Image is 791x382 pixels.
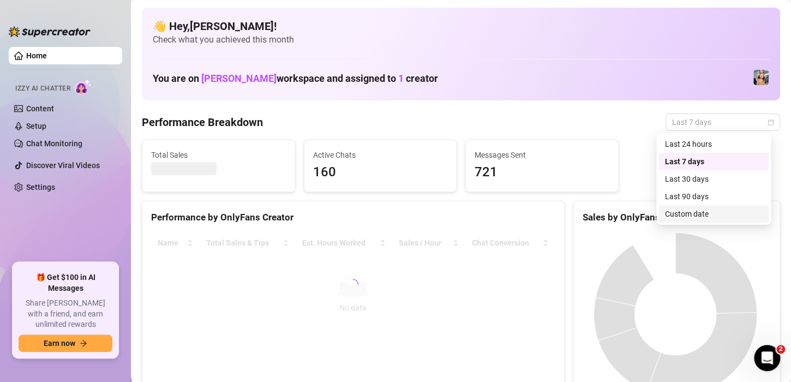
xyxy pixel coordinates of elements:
[19,335,112,352] button: Earn nowarrow-right
[665,173,762,185] div: Last 30 days
[398,73,404,84] span: 1
[201,73,277,84] span: [PERSON_NAME]
[26,104,54,113] a: Content
[19,298,112,330] span: Share [PERSON_NAME] with a friend, and earn unlimited rewards
[80,339,87,347] span: arrow-right
[665,156,762,168] div: Last 7 days
[151,149,286,161] span: Total Sales
[658,188,769,205] div: Last 90 days
[658,205,769,223] div: Custom date
[153,34,769,46] span: Check what you achieved this month
[313,162,448,183] span: 160
[658,153,769,170] div: Last 7 days
[583,210,771,225] div: Sales by OnlyFans Creator
[347,279,358,290] span: loading
[665,208,762,220] div: Custom date
[15,83,70,94] span: Izzy AI Chatter
[475,149,609,161] span: Messages Sent
[151,210,555,225] div: Performance by OnlyFans Creator
[26,161,100,170] a: Discover Viral Videos
[313,149,448,161] span: Active Chats
[776,345,785,354] span: 2
[26,183,55,192] a: Settings
[665,138,762,150] div: Last 24 hours
[754,345,780,371] iframe: Intercom live chat
[768,119,774,126] span: calendar
[753,70,769,85] img: Veronica
[658,135,769,153] div: Last 24 hours
[44,339,75,348] span: Earn now
[153,19,769,34] h4: 👋 Hey, [PERSON_NAME] !
[672,114,774,130] span: Last 7 days
[475,162,609,183] span: 721
[153,73,438,85] h1: You are on workspace and assigned to creator
[26,122,46,130] a: Setup
[142,115,263,130] h4: Performance Breakdown
[665,190,762,202] div: Last 90 days
[658,170,769,188] div: Last 30 days
[75,79,92,95] img: AI Chatter
[26,139,82,148] a: Chat Monitoring
[19,272,112,294] span: 🎁 Get $100 in AI Messages
[26,51,47,60] a: Home
[9,26,91,37] img: logo-BBDzfeDw.svg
